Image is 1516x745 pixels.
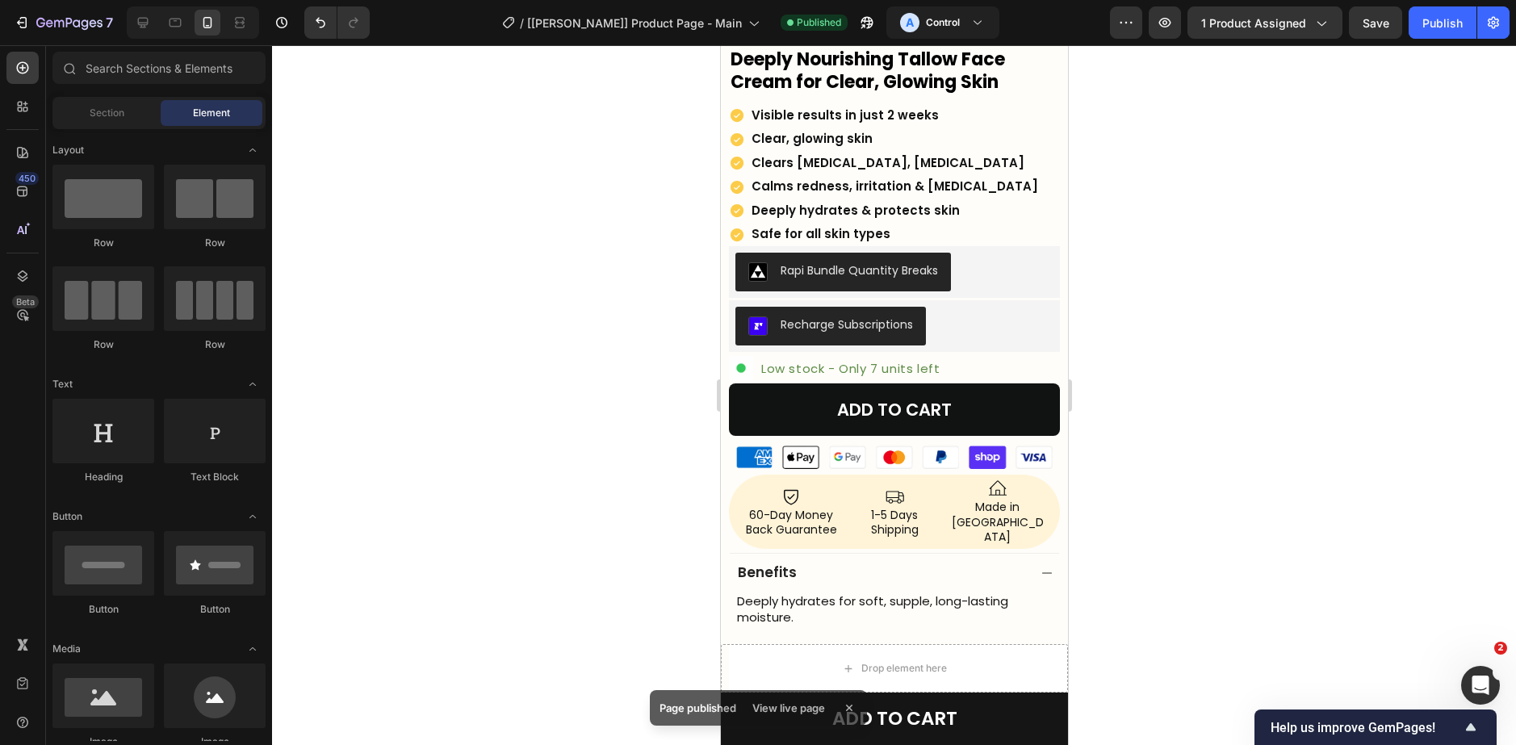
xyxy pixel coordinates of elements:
span: / [520,15,524,31]
button: 1 product assigned [1187,6,1342,39]
span: Toggle open [240,504,266,529]
span: Text [52,377,73,391]
input: Search Sections & Elements [52,52,266,84]
h3: Control [926,15,960,31]
div: Row [52,236,154,250]
span: Button [52,509,82,524]
span: [[PERSON_NAME]] Product Page - Main [527,15,742,31]
div: Row [164,236,266,250]
div: Beta [12,295,39,308]
div: Row [164,337,266,352]
div: Button [164,602,266,617]
p: 7 [106,13,113,32]
span: Published [797,15,841,30]
span: Media [52,642,81,656]
p: A [906,15,914,31]
button: Save [1349,6,1402,39]
div: Button [52,602,154,617]
div: Heading [52,470,154,484]
span: Help us improve GemPages! [1271,720,1461,735]
iframe: Design area [721,45,1068,745]
button: AControl [886,6,999,39]
div: 450 [15,172,39,185]
div: View live page [743,697,835,719]
p: Page published [660,700,736,716]
span: Section [90,106,124,120]
span: 2 [1494,642,1507,655]
div: Publish [1422,15,1463,31]
span: 1 product assigned [1201,15,1306,31]
button: Publish [1409,6,1476,39]
div: Undo/Redo [304,6,370,39]
div: Text Block [164,470,266,484]
span: Save [1363,16,1389,30]
button: Show survey - Help us improve GemPages! [1271,718,1480,737]
span: Toggle open [240,636,266,662]
span: Layout [52,143,84,157]
span: Toggle open [240,137,266,163]
span: Toggle open [240,371,266,397]
span: Element [193,106,230,120]
div: Row [52,337,154,352]
iframe: Intercom live chat [1461,666,1500,705]
button: 7 [6,6,120,39]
